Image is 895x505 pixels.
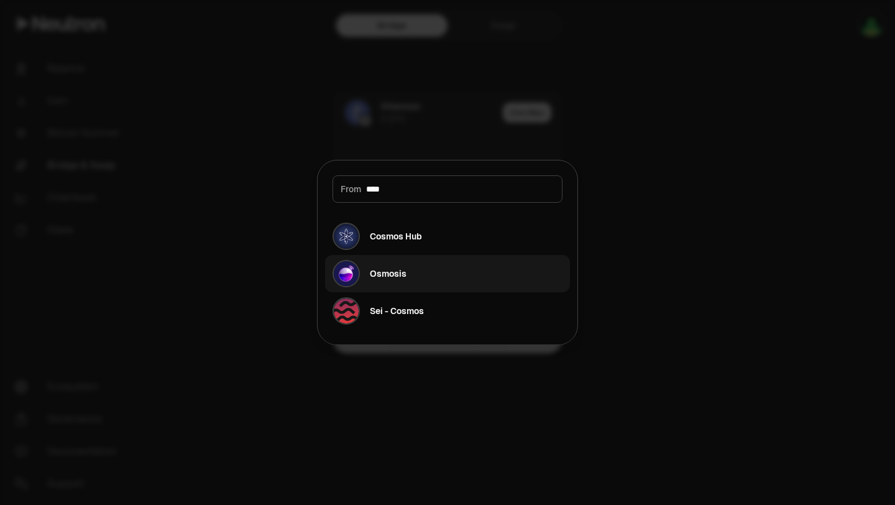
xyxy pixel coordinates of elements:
[325,292,570,330] button: Sei - Cosmos LogoSei - Cosmos
[370,230,422,243] div: Cosmos Hub
[334,299,359,323] img: Sei - Cosmos Logo
[325,255,570,292] button: Osmosis LogoOsmosis
[334,261,359,286] img: Osmosis Logo
[370,267,406,280] div: Osmosis
[334,224,359,249] img: Cosmos Hub Logo
[341,183,361,195] span: From
[325,218,570,255] button: Cosmos Hub LogoCosmos Hub
[370,305,424,317] div: Sei - Cosmos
